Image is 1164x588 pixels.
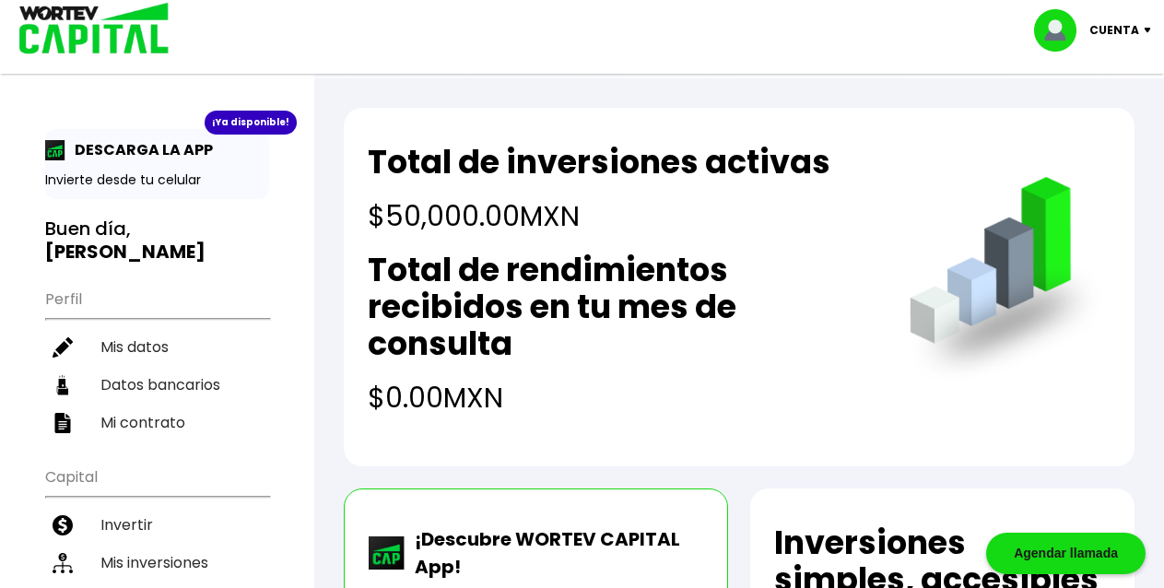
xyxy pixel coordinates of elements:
h2: Total de inversiones activas [368,144,830,181]
img: profile-image [1034,9,1089,52]
h4: $50,000.00 MXN [368,195,830,237]
p: DESCARGA LA APP [65,138,213,161]
a: Invertir [45,506,269,544]
b: [PERSON_NAME] [45,239,206,265]
div: ¡Ya disponible! [205,111,297,135]
ul: Perfil [45,278,269,441]
div: Agendar llamada [986,533,1146,574]
a: Mis datos [45,328,269,366]
p: Invierte desde tu celular [45,171,269,190]
img: editar-icon.952d3147.svg [53,337,73,358]
a: Mi contrato [45,404,269,441]
p: ¡Descubre WORTEV CAPITAL App! [406,525,703,581]
img: contrato-icon.f2db500c.svg [53,413,73,433]
img: icon-down [1139,28,1164,33]
a: Mis inversiones [45,544,269,582]
img: invertir-icon.b3b967d7.svg [53,515,73,535]
a: Datos bancarios [45,366,269,404]
p: Cuenta [1089,17,1139,44]
h4: $0.00 MXN [368,377,872,418]
img: app-icon [45,140,65,160]
img: datos-icon.10cf9172.svg [53,375,73,395]
img: grafica.516fef24.png [901,177,1111,386]
img: wortev-capital-app-icon [369,536,406,570]
img: inversiones-icon.6695dc30.svg [53,553,73,573]
h3: Buen día, [45,218,269,264]
h2: Total de rendimientos recibidos en tu mes de consulta [368,252,872,362]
